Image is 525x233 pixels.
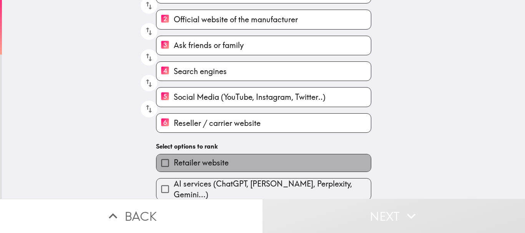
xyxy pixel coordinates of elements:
span: Official website of the manufacturer [174,14,298,25]
span: AI services (ChatGPT, [PERSON_NAME], Perplexity, Gemini...) [174,178,371,200]
span: Ask friends or family [174,40,244,51]
span: Retailer website [174,157,229,168]
button: 2Official website of the manufacturer [156,10,371,29]
button: 5Social Media (YouTube, Instagram, Twitter..) [156,88,371,106]
span: Reseller / carrier website [174,118,261,129]
button: 3Ask friends or family [156,36,371,55]
button: Next [262,199,525,233]
button: 4Search engines [156,62,371,81]
span: Social Media (YouTube, Instagram, Twitter..) [174,92,326,102]
h6: Select options to rank [156,142,371,150]
button: AI services (ChatGPT, [PERSON_NAME], Perplexity, Gemini...) [156,178,371,200]
button: 6Reseller / carrier website [156,114,371,132]
span: Search engines [174,66,227,77]
button: Retailer website [156,154,371,172]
